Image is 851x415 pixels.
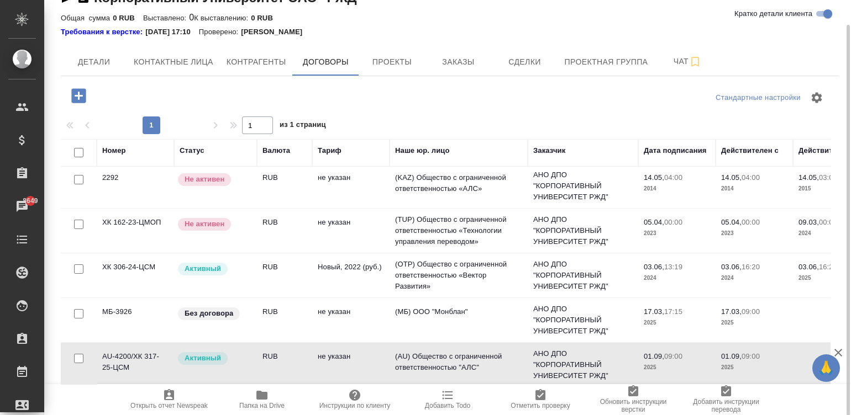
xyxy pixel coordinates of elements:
p: 09:00 [742,352,760,360]
p: 17.03, [644,307,664,316]
p: 0 RUB [251,14,281,22]
span: Заказы [432,55,485,69]
td: не указан [312,301,390,339]
td: ХК 162-23-ЦМОП [97,211,174,250]
p: 03.06, [644,263,664,271]
p: 09.03, [799,218,819,226]
button: Обновить инструкции верстки [587,384,680,415]
span: из 1 страниц [280,118,326,134]
td: Новый, 2022 (руб.) [312,256,390,295]
p: 01.09, [644,352,664,360]
p: 05.04, [644,218,664,226]
p: [DATE] 17:10 [145,26,199,38]
span: Контрагенты [227,55,286,69]
div: Наше юр. лицо [395,145,450,156]
p: Активный [185,263,221,274]
p: 00:00 [742,218,760,226]
span: Чат [661,55,714,68]
p: 2025 [644,362,710,373]
svg: Подписаться [689,55,702,68]
p: 2023 [644,228,710,239]
span: Обновить инструкции верстки [593,398,673,413]
td: не указан [312,345,390,384]
span: Контактные лица [134,55,213,69]
p: Без договора [185,308,233,319]
p: АНО ДПО "КОРПОРАТИВНЫЙ УНИВЕРСИТЕТ РЖД" [533,214,633,247]
p: 16:20 [742,263,760,271]
td: RUB [257,167,312,205]
span: Детали [67,55,120,69]
button: Добавить инструкции перевода [680,384,773,415]
p: 01.09, [721,352,742,360]
p: 09:00 [742,307,760,316]
span: Договоры [299,55,352,69]
p: 2025 [721,362,787,373]
p: 2025 [644,317,710,328]
td: 2292 [97,167,174,205]
p: 17:15 [664,307,682,316]
td: не указан [312,167,390,205]
p: 2025 [721,317,787,328]
p: АНО ДПО "КОРПОРАТИВНЫЙ УНИВЕРСИТЕТ РЖД" [533,348,633,381]
p: Общая сумма [61,14,113,22]
td: (AU) Общество с ограниченной ответственностью "АЛС" [390,345,528,384]
div: Номер [102,145,126,156]
div: 0 [61,11,839,24]
p: АНО ДПО "КОРПОРАТИВНЫЙ УНИВЕРСИТЕТ РЖД" [533,304,633,337]
p: 03.06, [721,263,742,271]
div: Статус [180,145,204,156]
span: Добавить Todo [425,402,470,409]
p: 04:00 [664,173,682,182]
button: Отметить проверку [494,384,587,415]
span: Добавить инструкции перевода [686,398,766,413]
span: Папка на Drive [239,402,285,409]
div: split button [713,89,803,107]
a: 8649 [3,193,41,220]
p: 00:00 [819,218,837,226]
p: 03.06, [799,263,819,271]
p: 05.04, [721,218,742,226]
p: 14.05, [644,173,664,182]
p: Не активен [185,174,224,185]
p: 2024 [721,273,787,284]
button: Открыть отчет Newspeak [123,384,216,415]
p: [PERSON_NAME] [241,26,311,38]
td: МБ-3926 [97,301,174,339]
div: Действителен с [721,145,779,156]
p: 09:00 [664,352,682,360]
button: Папка на Drive [216,384,308,415]
td: RUB [257,345,312,384]
p: 04:00 [742,173,760,182]
td: AU-4200/ХК 317-25-ЦСМ [97,345,174,384]
a: Требования к верстке: [61,26,145,38]
p: Не активен [185,219,224,230]
span: Открыть отчет Newspeak [130,402,208,409]
p: АНО ДПО "КОРПОРАТИВНЫЙ УНИВЕРСИТЕТ РЖД" [533,259,633,292]
p: К выставлению: [194,14,251,22]
td: RUB [257,211,312,250]
p: 03:00 [819,173,837,182]
button: Инструкции по клиенту [308,384,401,415]
button: Добавить Todo [401,384,494,415]
p: Проверено: [199,26,241,38]
p: 17.03, [721,307,742,316]
p: Выставлено: [143,14,189,22]
p: 2023 [721,228,787,239]
td: RUB [257,256,312,295]
div: Тариф [318,145,342,156]
td: (KAZ) Общество с ограниченной ответственностью «АЛС» [390,167,528,205]
span: Кратко детали клиента [734,8,812,19]
p: 00:00 [664,218,682,226]
p: 14.05, [799,173,819,182]
span: Проекты [365,55,418,69]
p: 16:20 [819,263,837,271]
td: ХК 306-24-ЦСМ [97,256,174,295]
td: (OTP) Общество с ограниченной ответственностью «Вектор Развития» [390,253,528,297]
div: Дата подписания [644,145,707,156]
span: Отметить проверку [511,402,570,409]
span: 8649 [16,195,44,206]
button: Добавить договор [64,84,94,107]
span: Инструкции по клиенту [319,402,391,409]
p: 2014 [644,183,710,194]
td: RUB [257,301,312,339]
